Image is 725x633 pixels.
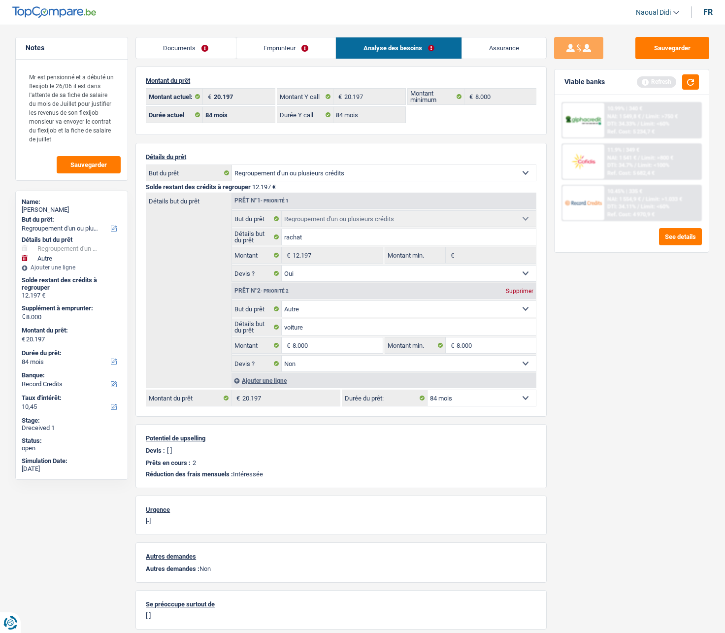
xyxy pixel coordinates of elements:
[607,162,633,168] span: DTI: 34.7%
[607,196,641,202] span: NAI: 1 554,9 €
[565,194,601,212] img: Record Credits
[146,107,203,123] label: Durée actuel
[232,288,291,294] div: Prêt n°2
[252,183,276,191] span: 12.197 €
[232,301,282,317] label: But du prêt
[232,266,282,281] label: Devis ?
[277,89,334,104] label: Montant Y call
[385,337,445,353] label: Montant min.
[637,121,639,127] span: /
[232,337,282,353] label: Montant
[232,319,282,335] label: Détails but du prêt
[57,156,121,173] button: Sauvegarder
[607,129,655,135] div: Ref. Cost: 5 234,7 €
[22,198,122,206] div: Name:
[22,236,122,244] div: Détails but du prêt
[462,37,547,59] a: Assurance
[22,371,120,379] label: Banque:
[146,165,232,181] label: But du prêt
[446,337,457,353] span: €
[565,115,601,126] img: AlphaCredit
[22,417,122,425] div: Stage:
[146,390,231,406] label: Montant du prêt
[607,155,636,161] span: NAI: 1 541 €
[607,147,639,153] div: 11.9% | 349 €
[146,470,536,478] p: Intéressée
[638,162,669,168] span: Limit: <100%
[22,327,120,334] label: Montant du prêt:
[659,228,702,245] button: See details
[641,121,669,127] span: Limit: <60%
[146,517,536,525] p: [-]
[12,6,96,18] img: TopCompare Logo
[641,155,673,161] span: Limit: >800 €
[232,198,291,204] div: Prêt n°1
[641,203,669,210] span: Limit: <60%
[22,264,122,271] div: Ajouter une ligne
[22,349,120,357] label: Durée du prêt:
[22,206,122,214] div: [PERSON_NAME]
[261,198,289,203] span: - Priorité 1
[22,313,25,321] span: €
[637,203,639,210] span: /
[336,37,461,59] a: Analyse des besoins
[193,459,196,466] p: 2
[607,113,641,120] span: NAI: 1 549,8 €
[408,89,464,104] label: Montant minimum
[22,335,25,343] span: €
[146,183,251,191] span: Solde restant des crédits à regrouper
[607,203,636,210] span: DTI: 34.11%
[146,153,536,161] p: Détails du prêt
[635,37,709,59] button: Sauvegarder
[22,216,120,224] label: But du prêt:
[565,152,601,170] img: Cofidis
[385,247,445,263] label: Montant min.
[136,37,236,59] a: Documents
[146,600,536,608] p: Se préoccupe surtout de
[22,444,122,452] div: open
[634,162,636,168] span: /
[231,373,536,388] div: Ajouter une ligne
[232,211,282,227] label: But du prêt
[628,4,679,21] a: Naoual Didi
[637,76,676,87] div: Refresh
[333,89,344,104] span: €
[646,196,682,202] span: Limit: >1.033 €
[22,457,122,465] div: Simulation Date:
[146,612,536,619] p: [-]
[646,113,678,120] span: Limit: >750 €
[261,288,289,294] span: - Priorité 2
[22,276,122,292] div: Solde restant des crédits à regrouper
[146,434,536,442] p: Potentiel de upselling
[146,506,536,513] p: Urgence
[607,121,636,127] span: DTI: 34.33%
[503,288,536,294] div: Supprimer
[232,356,282,371] label: Devis ?
[22,292,122,300] div: 12.197 €
[146,89,203,104] label: Montant actuel:
[146,193,231,204] label: Détails but du prêt
[564,78,605,86] div: Viable banks
[26,44,118,52] h5: Notes
[282,247,293,263] span: €
[70,162,107,168] span: Sauvegarder
[277,107,334,123] label: Durée Y call
[607,105,642,112] div: 10.99% | 340 €
[22,437,122,445] div: Status:
[231,390,242,406] span: €
[167,447,172,454] p: [-]
[446,247,457,263] span: €
[22,465,122,473] div: [DATE]
[146,447,165,454] p: Devis :
[22,424,122,432] div: Dreceived 1
[146,470,233,478] span: Réduction des frais mensuels :
[146,553,536,560] p: Autres demandes
[146,459,191,466] p: Prêts en cours :
[607,170,655,176] div: Ref. Cost: 5 682,4 €
[232,247,282,263] label: Montant
[232,229,282,245] label: Détails but du prêt
[236,37,336,59] a: Emprunteur
[22,304,120,312] label: Supplément à emprunter:
[146,77,536,84] p: Montant du prêt
[342,390,428,406] label: Durée du prêt:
